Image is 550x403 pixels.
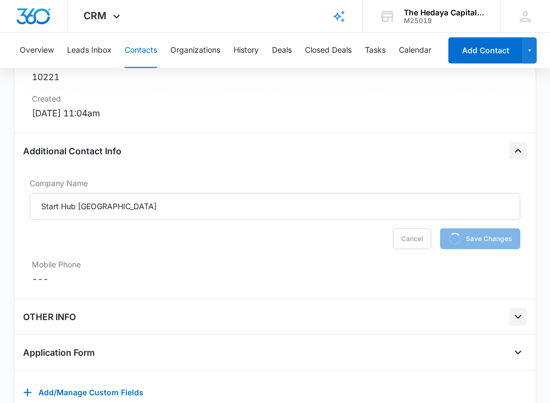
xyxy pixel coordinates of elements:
[32,93,518,104] dt: Created
[23,254,527,290] div: Mobile Phone---
[23,310,76,323] h4: OTHER INFO
[23,346,95,359] h4: Application Form
[404,8,484,17] div: account name
[23,391,143,401] a: Add/Manage Custom Fields
[125,33,157,68] button: Contacts
[509,142,527,160] button: Close
[32,107,518,120] dd: [DATE] 11:04am
[30,193,520,220] input: Company Name
[365,33,386,68] button: Tasks
[234,33,259,68] button: History
[404,17,484,25] div: account id
[272,33,292,68] button: Deals
[32,259,518,270] label: Mobile Phone
[399,33,431,68] button: Calendar
[23,88,527,124] div: Created[DATE] 11:04am
[30,177,520,189] label: Company Name
[32,272,518,286] dd: ---
[67,33,112,68] button: Leads Inbox
[170,33,220,68] button: Organizations
[84,10,107,21] span: CRM
[509,344,527,361] button: Open
[23,144,121,158] h4: Additional Contact Info
[32,70,518,83] dd: 10221
[509,308,527,326] button: Open
[448,37,523,64] button: Add Contact
[305,33,352,68] button: Closed Deals
[23,52,527,88] div: ID10221
[20,33,54,68] button: Overview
